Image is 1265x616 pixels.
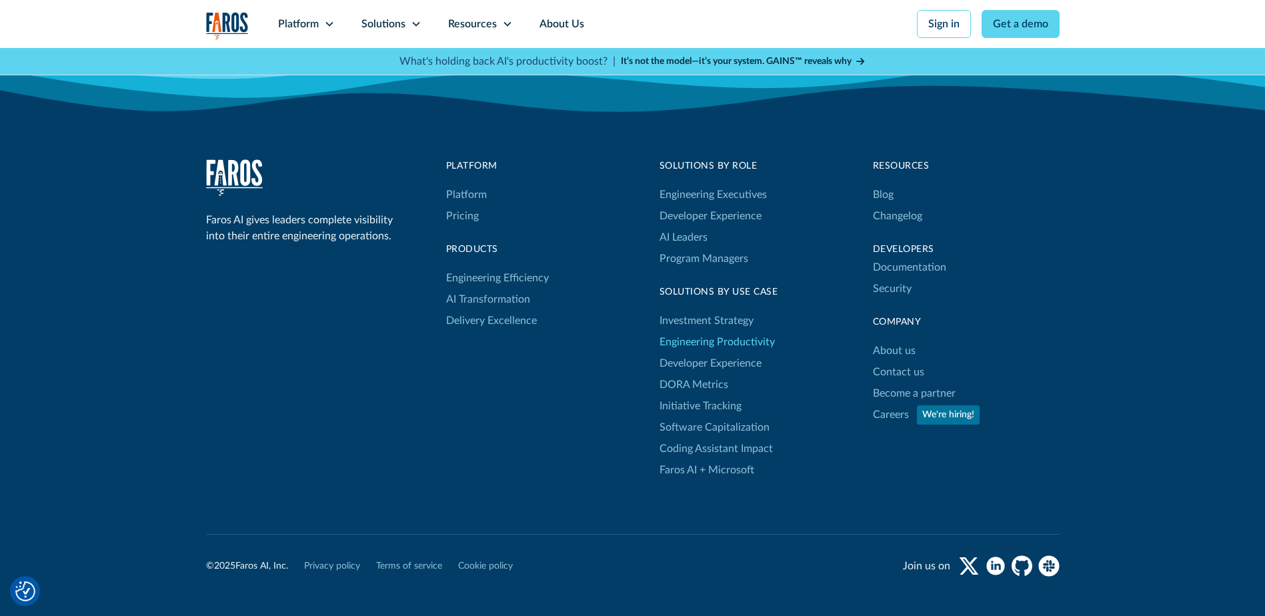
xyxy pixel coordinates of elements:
[660,395,742,417] a: Initiative Tracking
[660,438,773,459] a: Coding Assistant Impact
[304,559,360,573] a: Privacy policy
[1038,555,1060,577] a: slack community
[214,561,235,571] span: 2025
[958,555,980,577] a: twitter
[660,159,767,173] div: Solutions by Role
[458,559,513,573] a: Cookie policy
[446,310,537,331] a: Delivery Excellence
[660,227,708,248] a: AI Leaders
[621,55,866,69] a: It’s not the model—it’s your system. GAINS™ reveals why
[873,243,1060,257] div: Developers
[376,559,442,573] a: Terms of service
[206,12,249,39] a: home
[206,159,263,196] a: home
[446,289,530,310] a: AI Transformation
[206,212,399,244] div: Faros AI gives leaders complete visibility into their entire engineering operations.
[448,16,497,32] div: Resources
[361,16,405,32] div: Solutions
[660,459,754,481] a: Faros AI + Microsoft
[660,310,754,331] a: Investment Strategy
[873,404,909,425] a: Careers
[873,361,924,383] a: Contact us
[446,184,487,205] a: Platform
[660,353,762,374] a: Developer Experience
[985,555,1006,577] a: linkedin
[873,278,912,299] a: Security
[982,10,1060,38] a: Get a demo
[873,315,1060,329] div: Company
[660,184,767,205] a: Engineering Executives
[873,257,946,278] a: Documentation
[446,205,479,227] a: Pricing
[873,159,1060,173] div: Resources
[206,159,263,196] img: Faros Logo White
[903,558,950,574] div: Join us on
[15,581,35,601] img: Revisit consent button
[873,184,894,205] a: Blog
[446,159,549,173] div: Platform
[15,581,35,601] button: Cookie Settings
[446,243,549,257] div: products
[1012,555,1033,577] a: github
[660,248,767,269] a: Program Managers
[206,12,249,39] img: Logo of the analytics and reporting company Faros.
[660,205,762,227] a: Developer Experience
[206,559,288,573] div: © Faros AI, Inc.
[873,383,956,404] a: Become a partner
[660,331,775,353] a: Engineering Productivity
[621,57,852,66] strong: It’s not the model—it’s your system. GAINS™ reveals why
[873,205,922,227] a: Changelog
[922,408,974,422] div: We're hiring!
[917,10,971,38] a: Sign in
[446,267,549,289] a: Engineering Efficiency
[399,53,615,69] p: What's holding back AI's productivity boost? |
[660,285,778,299] div: Solutions By Use Case
[278,16,319,32] div: Platform
[660,417,770,438] a: Software Capitalization
[660,374,728,395] a: DORA Metrics
[873,340,916,361] a: About us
